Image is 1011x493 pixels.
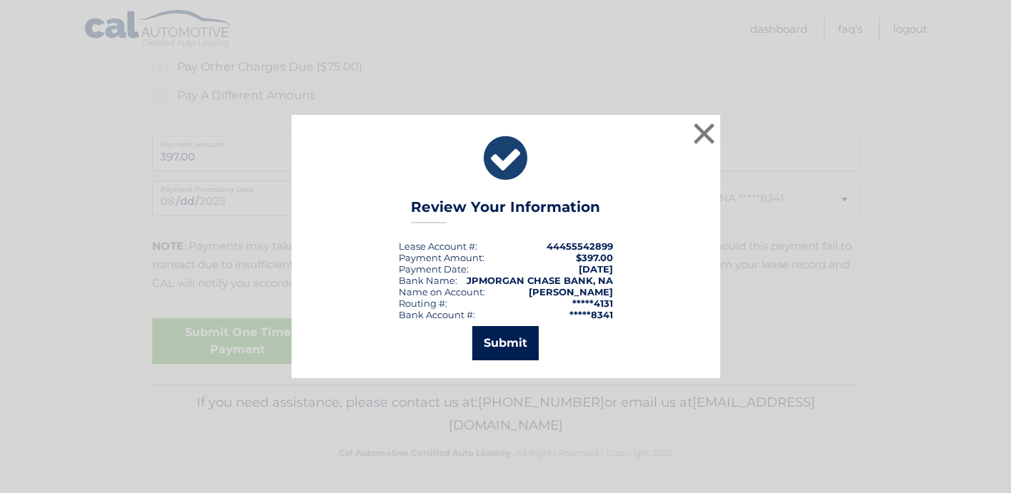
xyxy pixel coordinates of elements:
div: Payment Amount: [399,252,484,263]
span: [DATE] [579,263,613,275]
div: Name on Account: [399,286,485,298]
strong: JPMORGAN CHASE BANK, NA [467,275,613,286]
strong: [PERSON_NAME] [529,286,613,298]
div: Bank Account #: [399,309,475,320]
div: Lease Account #: [399,240,477,252]
button: × [690,119,719,148]
strong: 44455542899 [547,240,613,252]
div: Bank Name: [399,275,457,286]
div: : [399,263,469,275]
h3: Review Your Information [411,198,600,223]
button: Submit [472,326,539,360]
span: $397.00 [576,252,613,263]
span: Payment Date [399,263,467,275]
div: Routing #: [399,298,447,309]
